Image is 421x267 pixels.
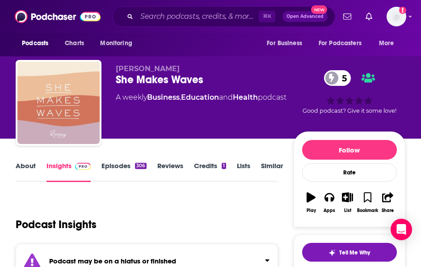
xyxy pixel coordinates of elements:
img: tell me why sparkle [328,249,336,256]
div: 5Good podcast? Give it some love! [294,64,405,120]
button: tell me why sparkleTell Me Why [302,243,397,262]
div: 1 [222,163,226,169]
span: Logged in as jennevievef [387,7,406,26]
span: New [311,5,327,14]
a: Episodes306 [101,161,146,182]
input: Search podcasts, credits, & more... [137,9,259,24]
a: Education [181,93,219,102]
button: Follow [302,140,397,160]
a: Business [147,93,180,102]
a: Credits1 [194,161,226,182]
span: , [180,93,181,102]
a: Show notifications dropdown [362,9,376,24]
span: Monitoring [100,37,132,50]
button: Open AdvancedNew [282,11,328,22]
span: [PERSON_NAME] [116,64,180,73]
a: About [16,161,36,182]
a: Charts [59,35,89,52]
span: For Podcasters [319,37,362,50]
button: open menu [373,35,405,52]
div: Open Intercom Messenger [391,219,412,240]
span: Tell Me Why [339,249,370,256]
span: Podcasts [22,37,48,50]
button: open menu [261,35,313,52]
a: Health [233,93,258,102]
button: open menu [16,35,60,52]
button: Share [379,186,397,219]
img: Podchaser - Follow, Share and Rate Podcasts [15,8,101,25]
a: Show notifications dropdown [340,9,355,24]
div: Bookmark [357,208,378,213]
button: Play [302,186,320,219]
span: and [219,93,233,102]
a: Lists [237,161,250,182]
div: Play [307,208,316,213]
button: List [338,186,357,219]
button: Show profile menu [387,7,406,26]
div: A weekly podcast [116,92,286,103]
img: Podchaser Pro [75,163,91,170]
a: InsightsPodchaser Pro [46,161,91,182]
div: Search podcasts, credits, & more... [112,6,335,27]
div: List [344,208,351,213]
span: Open Advanced [286,14,324,19]
a: Reviews [157,161,183,182]
span: Charts [65,37,84,50]
button: Bookmark [357,186,379,219]
span: Good podcast? Give it some love! [303,107,396,114]
div: Rate [302,163,397,182]
span: For Business [267,37,302,50]
span: 5 [333,70,351,86]
strong: Podcast may be on a hiatus or finished [49,257,176,265]
img: User Profile [387,7,406,26]
img: She Makes Waves [17,62,100,144]
button: Apps [320,186,339,219]
span: More [379,37,394,50]
span: ⌘ K [259,11,275,22]
div: 306 [135,163,146,169]
a: 5 [324,70,351,86]
a: Similar [261,161,283,182]
button: open menu [313,35,375,52]
button: open menu [94,35,143,52]
h1: Podcast Insights [16,218,97,231]
div: Apps [324,208,335,213]
div: Share [382,208,394,213]
svg: Add a profile image [399,7,406,14]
